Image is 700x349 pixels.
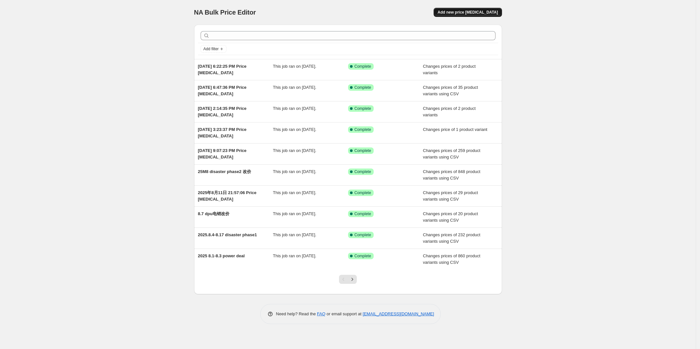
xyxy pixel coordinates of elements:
span: Complete [355,190,371,195]
span: This job ran on [DATE]. [273,211,316,216]
span: Changes prices of 20 product variants using CSV [423,211,478,223]
span: [DATE] 3:23:37 PM Price [MEDICAL_DATA] [198,127,247,138]
span: Complete [355,232,371,238]
span: Changes price of 1 product variant [423,127,487,132]
button: Add filter [201,45,227,53]
span: Complete [355,169,371,174]
span: Changes prices of 2 product variants [423,106,476,117]
span: This job ran on [DATE]. [273,127,316,132]
span: Complete [355,64,371,69]
span: Changes prices of 29 product variants using CSV [423,190,478,202]
span: This job ran on [DATE]. [273,232,316,237]
a: [EMAIL_ADDRESS][DOMAIN_NAME] [363,311,434,316]
span: Add filter [204,46,219,52]
span: Changes prices of 259 product variants using CSV [423,148,480,159]
span: Changes prices of 2 product variants [423,64,476,75]
span: This job ran on [DATE]. [273,148,316,153]
span: This job ran on [DATE]. [273,85,316,90]
span: Add new price [MEDICAL_DATA] [437,10,498,15]
button: Add new price [MEDICAL_DATA] [434,8,502,17]
span: Changes prices of 860 product variants using CSV [423,253,480,265]
span: Complete [355,148,371,153]
span: [DATE] 6:47:36 PM Price [MEDICAL_DATA] [198,85,247,96]
span: This job ran on [DATE]. [273,169,316,174]
span: [DATE] 2:14:35 PM Price [MEDICAL_DATA] [198,106,247,117]
span: Changes prices of 35 product variants using CSV [423,85,478,96]
span: Complete [355,85,371,90]
span: Complete [355,253,371,259]
span: This job ran on [DATE]. [273,64,316,69]
span: or email support at [325,311,363,316]
a: FAQ [317,311,325,316]
button: Next [348,275,357,284]
span: This job ran on [DATE]. [273,106,316,111]
span: 2025 8.1-8.3 power deal [198,253,245,258]
span: Need help? Read the [276,311,317,316]
span: 2025.8.4-8.17 disaster phase1 [198,232,257,237]
span: [DATE] 9:07:23 PM Price [MEDICAL_DATA] [198,148,247,159]
span: This job ran on [DATE]. [273,253,316,258]
span: 8.7 dpu电销改价 [198,211,230,216]
span: 25M8 disaster phase2 改价 [198,169,251,174]
span: Complete [355,127,371,132]
span: This job ran on [DATE]. [273,190,316,195]
span: NA Bulk Price Editor [194,9,256,16]
span: 2025年8月11日 21:57:06 Price [MEDICAL_DATA] [198,190,257,202]
span: Changes prices of 848 product variants using CSV [423,169,480,180]
nav: Pagination [339,275,357,284]
span: [DATE] 6:22:25 PM Price [MEDICAL_DATA] [198,64,247,75]
span: Changes prices of 232 product variants using CSV [423,232,480,244]
span: Complete [355,211,371,216]
span: Complete [355,106,371,111]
